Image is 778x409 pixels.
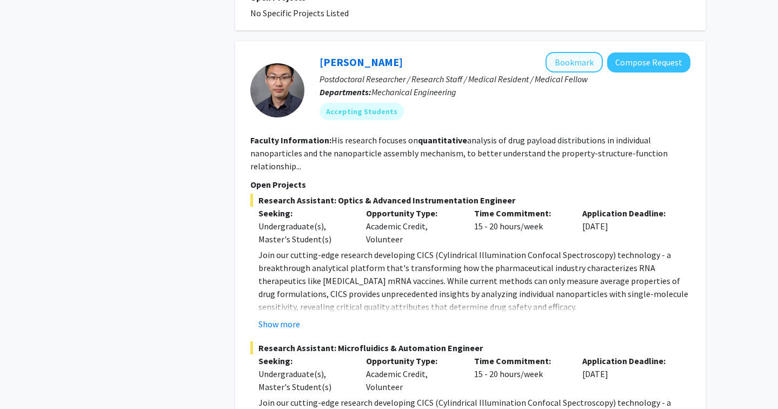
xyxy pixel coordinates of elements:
p: Open Projects [250,178,690,191]
p: Join our cutting-edge research developing CICS (Cylindrical Illumination Confocal Spectroscopy) t... [258,248,690,313]
div: [DATE] [574,354,682,393]
p: Time Commitment: [474,354,566,367]
iframe: Chat [8,360,46,401]
p: Postdoctoral Researcher / Research Staff / Medical Resident / Medical Fellow [320,72,690,85]
div: Undergraduate(s), Master's Student(s) [258,220,350,246]
div: Undergraduate(s), Master's Student(s) [258,367,350,393]
fg-read-more: His research focuses on analysis of drug payload distributions in individual nanoparticles and th... [250,135,668,171]
b: Faculty Information: [250,135,331,146]
div: [DATE] [574,207,682,246]
span: Research Assistant: Microfluidics & Automation Engineer [250,341,690,354]
div: Academic Credit, Volunteer [358,207,466,246]
div: Academic Credit, Volunteer [358,354,466,393]
button: Compose Request to Sixuan Li [607,52,690,72]
b: Departments: [320,87,371,97]
div: 15 - 20 hours/week [466,354,574,393]
span: Mechanical Engineering [371,87,456,97]
button: Add Sixuan Li to Bookmarks [546,52,603,72]
p: Application Deadline: [582,207,674,220]
p: Opportunity Type: [366,354,458,367]
span: Research Assistant: Optics & Advanced Instrumentation Engineer [250,194,690,207]
button: Show more [258,318,300,331]
span: No Specific Projects Listed [250,8,349,18]
mat-chip: Accepting Students [320,103,404,120]
b: quantitative [418,135,467,146]
a: [PERSON_NAME] [320,55,403,69]
p: Time Commitment: [474,207,566,220]
p: Seeking: [258,207,350,220]
p: Opportunity Type: [366,207,458,220]
p: Seeking: [258,354,350,367]
div: 15 - 20 hours/week [466,207,574,246]
p: Application Deadline: [582,354,674,367]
